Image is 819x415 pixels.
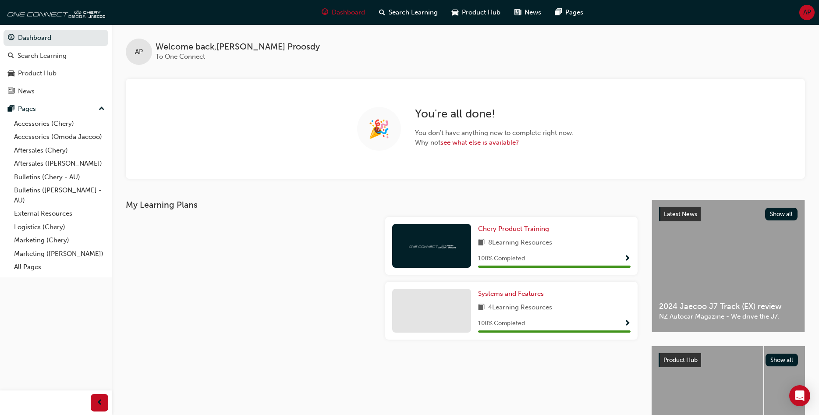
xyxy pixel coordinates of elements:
span: Product Hub [462,7,500,18]
a: Logistics (Chery) [11,220,108,234]
span: NZ Autocar Magazine - We drive the J7. [659,312,798,322]
button: Show Progress [624,253,631,264]
a: All Pages [11,260,108,274]
button: AP [799,5,815,20]
span: news-icon [8,88,14,96]
a: Product HubShow all [659,353,798,367]
div: Search Learning [18,51,67,61]
span: Welcome back , [PERSON_NAME] Proosdy [156,42,320,52]
a: Accessories (Omoda Jaecoo) [11,130,108,144]
div: Open Intercom Messenger [789,385,810,406]
span: Dashboard [332,7,365,18]
a: Product Hub [4,65,108,82]
div: Pages [18,104,36,114]
button: Show all [766,354,798,366]
span: Pages [565,7,583,18]
span: To One Connect [156,53,205,60]
a: Bulletins (Chery - AU) [11,170,108,184]
span: car-icon [452,7,458,18]
span: prev-icon [96,397,103,408]
a: Accessories (Chery) [11,117,108,131]
button: DashboardSearch LearningProduct HubNews [4,28,108,101]
a: Marketing ([PERSON_NAME]) [11,247,108,261]
span: Systems and Features [478,290,544,298]
span: up-icon [99,103,105,115]
div: Product Hub [18,68,57,78]
span: Why not [415,138,574,148]
span: News [525,7,541,18]
span: 100 % Completed [478,254,525,264]
span: news-icon [514,7,521,18]
span: book-icon [478,238,485,248]
a: Marketing (Chery) [11,234,108,247]
span: Search Learning [389,7,438,18]
a: pages-iconPages [548,4,590,21]
span: Latest News [664,210,697,218]
button: Show Progress [624,318,631,329]
a: Latest NewsShow all [659,207,798,221]
a: Dashboard [4,30,108,46]
span: 2024 Jaecoo J7 Track (EX) review [659,301,798,312]
a: car-iconProduct Hub [445,4,507,21]
span: AP [135,47,143,57]
span: 100 % Completed [478,319,525,329]
span: Show Progress [624,255,631,263]
h2: You ' re all done! [415,107,574,121]
span: 8 Learning Resources [488,238,552,248]
div: News [18,86,35,96]
a: Systems and Features [478,289,547,299]
span: search-icon [8,52,14,60]
a: Latest NewsShow all2024 Jaecoo J7 Track (EX) reviewNZ Autocar Magazine - We drive the J7. [652,200,805,332]
a: Search Learning [4,48,108,64]
img: oneconnect [408,241,456,250]
button: Pages [4,101,108,117]
span: pages-icon [555,7,562,18]
a: search-iconSearch Learning [372,4,445,21]
a: External Resources [11,207,108,220]
a: Bulletins ([PERSON_NAME] - AU) [11,184,108,207]
a: guage-iconDashboard [315,4,372,21]
a: Aftersales (Chery) [11,144,108,157]
a: Aftersales ([PERSON_NAME]) [11,157,108,170]
a: News [4,83,108,99]
span: guage-icon [8,34,14,42]
a: news-iconNews [507,4,548,21]
span: AP [803,7,811,18]
button: Show all [765,208,798,220]
span: search-icon [379,7,385,18]
span: 4 Learning Resources [488,302,552,313]
span: book-icon [478,302,485,313]
h3: My Learning Plans [126,200,638,210]
span: car-icon [8,70,14,78]
span: You don ' t have anything new to complete right now. [415,128,574,138]
span: guage-icon [322,7,328,18]
span: 🎉 [368,124,390,134]
span: Show Progress [624,320,631,328]
span: pages-icon [8,105,14,113]
span: Chery Product Training [478,225,549,233]
a: see what else is available? [440,138,519,146]
a: Chery Product Training [478,224,553,234]
img: oneconnect [4,4,105,21]
span: Product Hub [663,356,698,364]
